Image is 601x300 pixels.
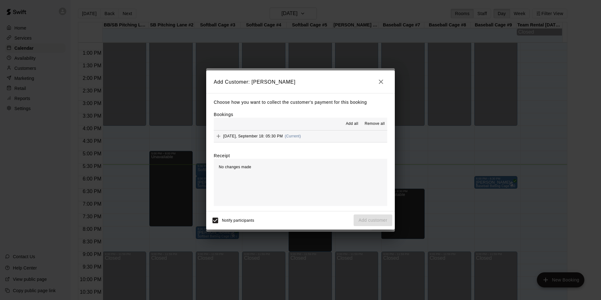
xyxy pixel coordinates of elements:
[223,134,283,138] span: [DATE], September 18: 05:30 PM
[219,165,251,169] span: No changes made
[214,98,387,106] p: Choose how you want to collect the customer's payment for this booking
[214,153,230,159] label: Receipt
[346,121,358,127] span: Add all
[365,121,385,127] span: Remove all
[222,218,254,223] span: Notify participants
[214,134,223,138] span: Add
[214,112,233,117] label: Bookings
[362,119,387,129] button: Remove all
[214,131,387,142] button: Add[DATE], September 18: 05:30 PM(Current)
[342,119,362,129] button: Add all
[285,134,301,138] span: (Current)
[206,70,395,93] h2: Add Customer: [PERSON_NAME]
